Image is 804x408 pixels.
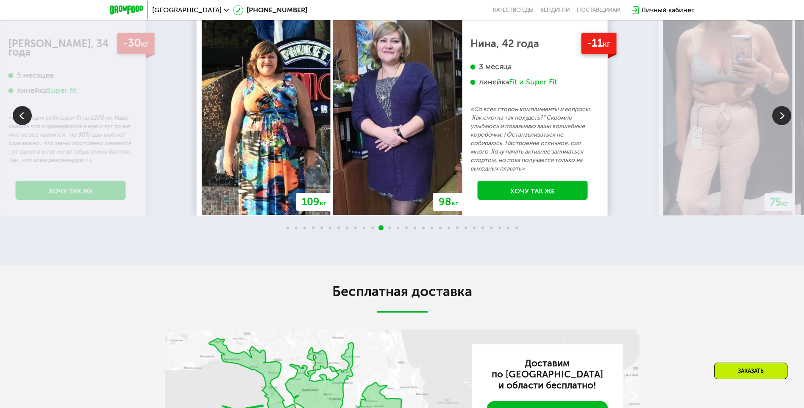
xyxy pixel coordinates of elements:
[478,181,588,200] a: Хочу так же
[577,7,620,14] div: поставщикам
[772,106,791,125] img: Slide right
[8,70,133,80] div: 5 месяцев
[8,114,133,165] p: «Выбрал для себя super fit на 1200 кк. Надо сказать что я привередлив в еде и тут то же мне не вс...
[714,363,787,379] div: Заказать
[470,105,595,173] p: «Со всех сторон комплименты и вопросы: 'Как смогла так похудеть?” Скромно улыбаюсь и показываю ва...
[487,358,608,391] h3: Доставим по [GEOGRAPHIC_DATA] и области бесплатно!
[540,7,570,14] a: Вендинги
[493,7,534,14] a: Качество еды
[233,5,307,15] a: [PHONE_NUMBER]
[117,33,154,54] div: -30
[16,181,126,200] a: Хочу так же
[603,39,610,49] span: кг
[470,77,595,87] div: линейка
[581,33,616,54] div: -11
[470,39,595,48] div: Нина, 42 года
[296,193,332,211] div: 109
[765,193,794,211] div: 75
[782,199,788,207] span: кг
[165,283,640,300] h2: Бесплатная доставка
[47,86,77,95] div: Super fit
[141,39,148,49] span: кг
[8,39,133,56] div: [PERSON_NAME], 34 года
[451,199,458,207] span: кг
[470,62,595,72] div: 3 месяца
[13,106,32,125] img: Slide left
[8,86,133,95] div: линейка
[509,77,557,87] div: Fit и Super Fit
[152,7,222,14] span: [GEOGRAPHIC_DATA]
[641,5,695,15] div: Личный кабинет
[433,193,464,211] div: 98
[320,199,326,207] span: кг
